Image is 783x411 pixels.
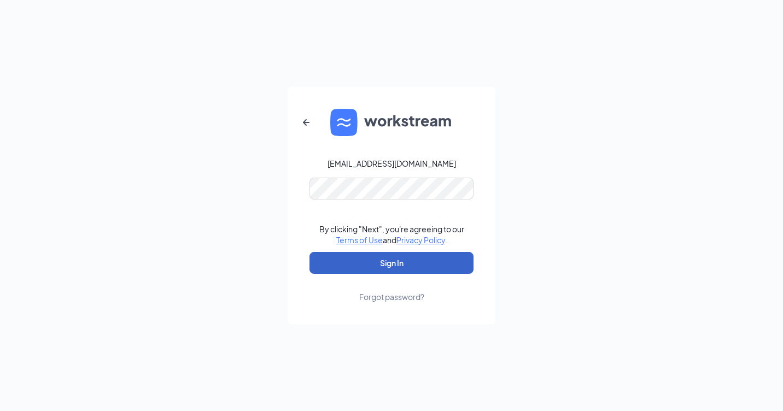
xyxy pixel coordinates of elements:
[359,291,424,302] div: Forgot password?
[336,235,383,245] a: Terms of Use
[359,274,424,302] a: Forgot password?
[319,224,464,245] div: By clicking "Next", you're agreeing to our and .
[396,235,445,245] a: Privacy Policy
[300,116,313,129] svg: ArrowLeftNew
[293,109,319,136] button: ArrowLeftNew
[309,252,474,274] button: Sign In
[330,109,453,136] img: WS logo and Workstream text
[328,158,456,169] div: [EMAIL_ADDRESS][DOMAIN_NAME]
